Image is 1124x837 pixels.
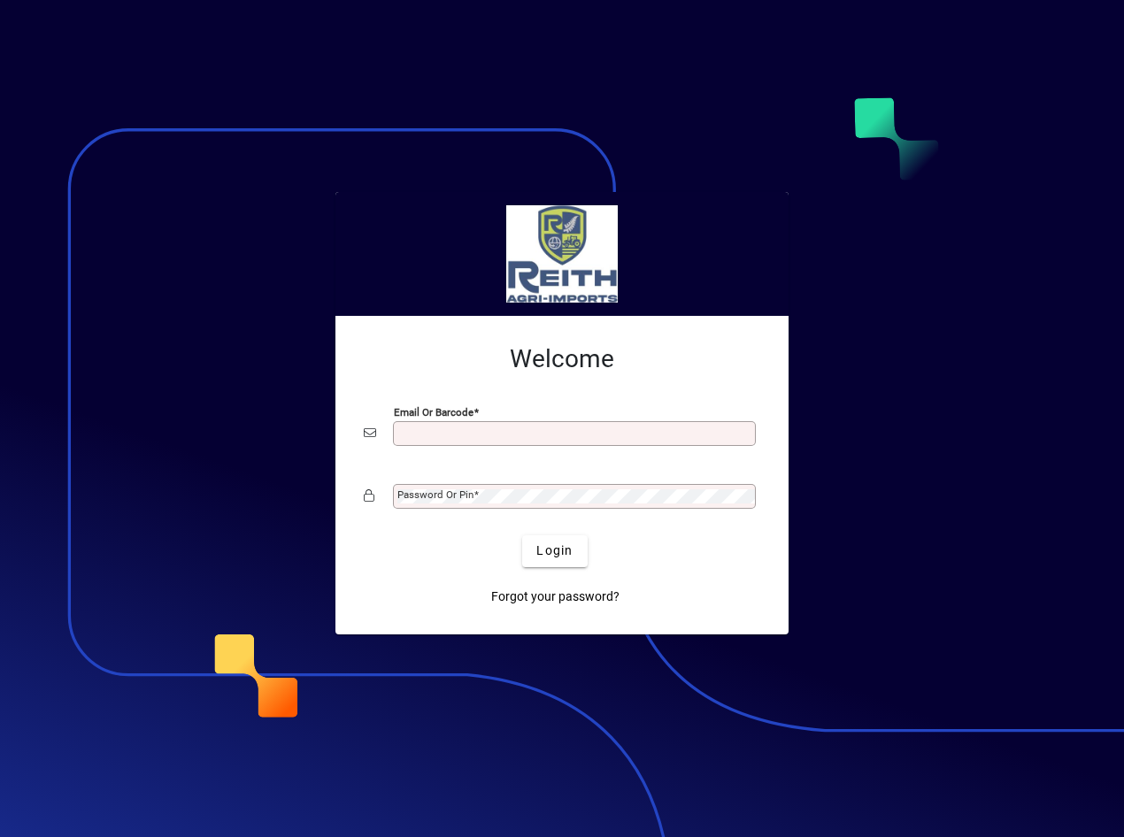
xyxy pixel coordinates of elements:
a: Forgot your password? [484,581,627,613]
span: Forgot your password? [491,587,620,606]
button: Login [522,535,587,567]
span: Login [536,541,573,560]
mat-label: Email or Barcode [394,405,473,418]
mat-label: Password or Pin [397,488,473,501]
h2: Welcome [364,344,760,374]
